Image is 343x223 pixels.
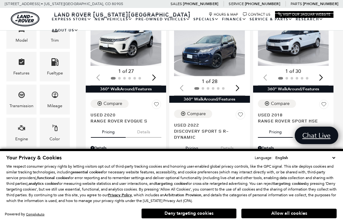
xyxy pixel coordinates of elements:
a: Visit Our Jaguar Website [278,12,331,17]
div: 1 / 2 [258,13,329,66]
a: [PHONE_NUMBER] [245,1,280,6]
button: Compare Vehicle [258,100,296,108]
span: Used 2022 [174,122,240,128]
button: Save Vehicle [152,100,161,112]
span: Your Privacy & Cookies [6,154,62,161]
div: Trim [51,37,59,44]
div: Model [16,37,28,44]
select: Language Select [274,155,337,161]
div: Next slide [233,81,242,95]
p: We respect consumer privacy rights by letting visitors opt out of third-party tracking cookies an... [6,164,337,204]
img: Land Rover [11,11,39,26]
div: 1 / 2 [174,23,245,76]
a: Chat Live [295,127,338,144]
a: Finance [220,14,248,25]
span: Mileage [51,89,59,102]
div: Transmission [10,102,33,109]
a: [PHONE_NUMBER] [303,1,338,6]
button: details tab [293,124,328,138]
button: Allow all cookies [241,209,337,218]
span: Range Rover Sport HSE [258,118,324,124]
a: ComplyAuto [26,212,44,216]
button: details tab [210,140,245,154]
div: Powered by [5,212,44,216]
a: [STREET_ADDRESS] • [US_STATE][GEOGRAPHIC_DATA], CO 80905 [5,2,123,6]
a: Contact Us [243,12,270,17]
div: 360° WalkAround/Features [86,86,166,93]
button: pricing tab [258,124,293,138]
button: Compare Vehicle [174,110,212,118]
span: Discovery Sport S R-Dynamic [174,128,240,140]
div: TrimTrim [40,19,70,49]
div: Fueltype [47,70,63,77]
strong: targeting cookies [273,181,305,186]
strong: analytics cookies [29,181,58,186]
strong: targeting cookies [156,181,187,186]
div: Compare [104,101,122,107]
span: Range Rover Evoque S [91,118,157,124]
a: Research [294,14,325,25]
span: Used 2020 [91,112,157,118]
div: EngineEngine [6,118,37,147]
button: pricing tab [174,140,209,154]
a: land-rover [11,11,39,26]
div: FeaturesFeatures [6,52,37,81]
img: 2022 Land Rover Discovery Sport S R-Dynamic 1 [174,23,245,76]
div: 1 of 30 [258,68,329,75]
div: Features [13,70,30,77]
a: Specials [192,14,220,25]
div: Compare [271,101,290,107]
div: 360° WalkAround/Features [253,86,333,93]
span: Chat Live [299,131,334,140]
button: Compare Vehicle [91,100,129,108]
div: 1 / 2 [91,13,161,66]
span: Features [18,57,25,70]
button: Save Vehicle [236,110,245,122]
strong: essential cookies [73,170,102,175]
div: Next slide [150,71,158,85]
span: Sales [171,2,182,6]
button: Deny targeting cookies [141,208,237,219]
img: 2018 Land Rover Range Rover Sport HSE 1 [258,13,329,66]
div: Mileage [47,102,62,109]
nav: Main Navigation [50,14,333,36]
a: Land Rover [US_STATE][GEOGRAPHIC_DATA] [50,10,194,18]
div: 360° WalkAround/Features [169,96,250,103]
a: [PHONE_NUMBER] [183,1,218,6]
img: 2020 Land Rover Range Rover Evoque S 1 [91,13,161,66]
div: Next slide [317,71,326,85]
span: Parts [291,2,302,6]
a: Privacy Policy [108,193,132,197]
strong: functional cookies [37,175,69,180]
div: Pricing Details - Range Rover Sport HSE [258,145,329,151]
button: pricing tab [91,124,126,138]
div: MileageMileage [40,85,70,114]
div: TransmissionTransmission [6,85,37,114]
a: Used 2018Range Rover Sport HSE [258,112,329,124]
a: EXPRESS STORE [50,14,93,25]
span: Service [229,2,244,6]
span: Color [51,122,59,136]
strong: Arbitration Provision [164,192,201,198]
button: details tab [126,124,161,138]
div: Compare [187,111,206,117]
div: Engine [15,136,28,143]
a: Service & Parts [248,14,294,25]
div: ColorColor [40,118,70,147]
a: Hours & Map [209,12,238,17]
a: Used 2020Range Rover Evoque S [91,112,161,124]
span: Land Rover [US_STATE][GEOGRAPHIC_DATA] [54,10,191,18]
div: Color [50,136,60,143]
a: Pre-Owned Vehicles [134,14,192,25]
button: Save Vehicle [319,100,329,112]
div: ModelModel [6,19,37,49]
span: Transmission [18,89,25,102]
span: Engine [18,122,25,136]
u: Privacy Policy [108,192,132,198]
span: Fueltype [51,57,59,70]
div: Pricing Details - Range Rover Evoque S [91,145,161,151]
a: Used 2022Discovery Sport S R-Dynamic [174,122,245,140]
div: FueltypeFueltype [40,52,70,81]
div: 1 of 27 [91,68,161,75]
a: About Us [50,25,80,36]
